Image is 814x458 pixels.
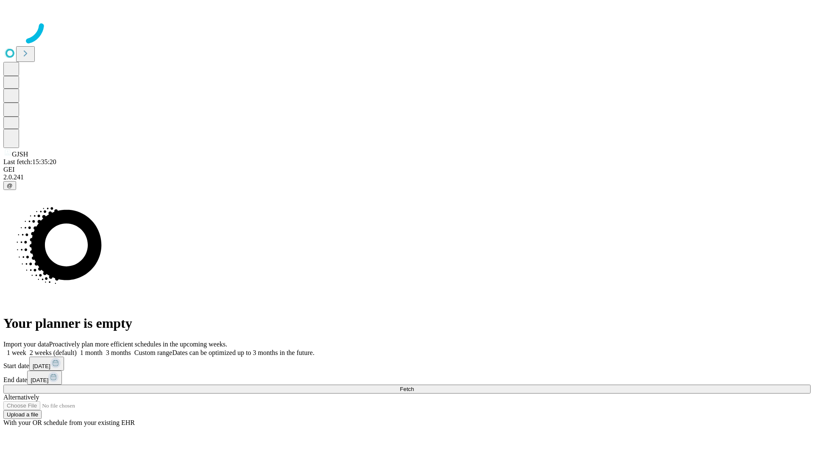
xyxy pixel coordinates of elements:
[172,349,314,356] span: Dates can be optimized up to 3 months in the future.
[3,357,811,371] div: Start date
[30,349,77,356] span: 2 weeks (default)
[3,394,39,401] span: Alternatively
[7,182,13,189] span: @
[27,371,62,385] button: [DATE]
[49,341,227,348] span: Proactively plan more efficient schedules in the upcoming weeks.
[80,349,103,356] span: 1 month
[134,349,172,356] span: Custom range
[12,151,28,158] span: GJSH
[3,166,811,173] div: GEI
[3,410,42,419] button: Upload a file
[3,158,56,165] span: Last fetch: 15:35:20
[3,316,811,331] h1: Your planner is empty
[3,173,811,181] div: 2.0.241
[3,181,16,190] button: @
[31,377,48,383] span: [DATE]
[106,349,131,356] span: 3 months
[3,371,811,385] div: End date
[3,385,811,394] button: Fetch
[3,341,49,348] span: Import your data
[7,349,26,356] span: 1 week
[400,386,414,392] span: Fetch
[33,363,50,369] span: [DATE]
[3,419,135,426] span: With your OR schedule from your existing EHR
[29,357,64,371] button: [DATE]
